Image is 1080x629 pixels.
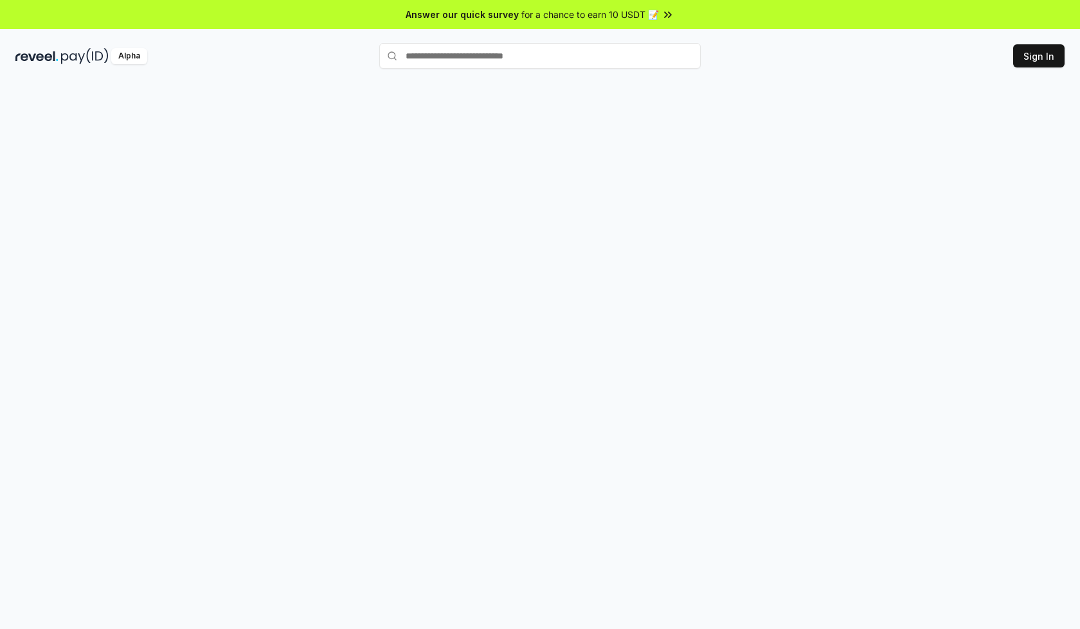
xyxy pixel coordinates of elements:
[406,8,519,21] span: Answer our quick survey
[1013,44,1065,67] button: Sign In
[61,48,109,64] img: pay_id
[111,48,147,64] div: Alpha
[521,8,659,21] span: for a chance to earn 10 USDT 📝
[15,48,59,64] img: reveel_dark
